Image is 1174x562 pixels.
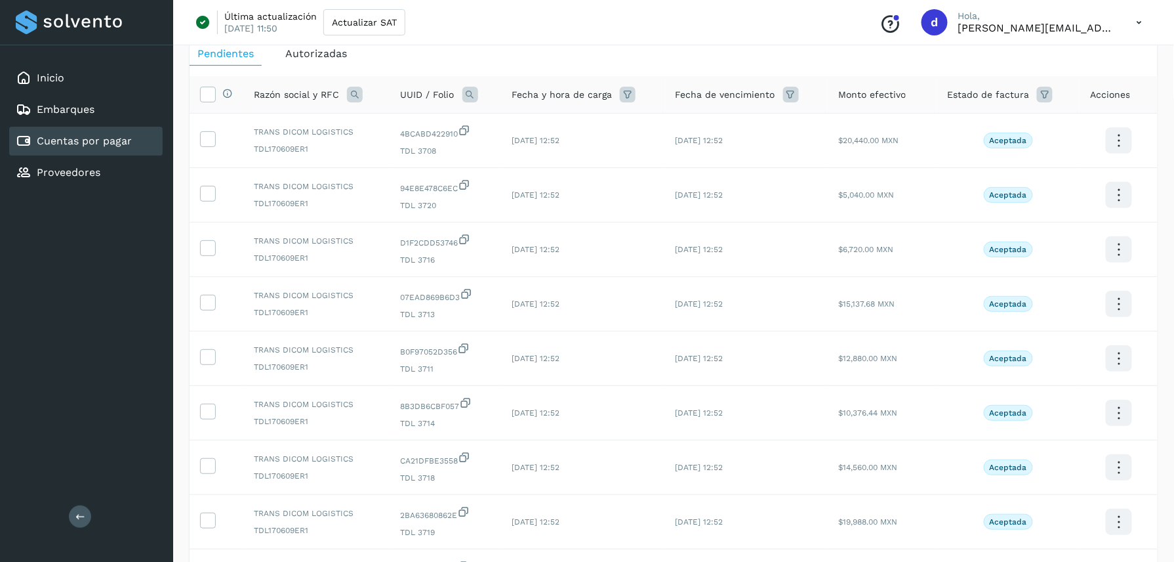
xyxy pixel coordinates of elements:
span: TDL170609ER1 [254,525,380,536]
p: Hola, [958,11,1116,22]
span: [DATE] 12:52 [676,408,723,418]
span: $19,988.00 MXN [838,517,897,527]
div: Cuentas por pagar [9,127,163,156]
span: TRANS DICOM LOGISTICS [254,344,380,356]
span: [DATE] 12:52 [512,136,559,145]
span: TDL 3718 [401,472,491,484]
span: TDL 3716 [401,254,491,266]
span: [DATE] 12:52 [676,463,723,472]
span: Estado de factura [947,88,1029,102]
span: 8B3DB6CBF057 [401,397,491,412]
p: Última actualización [224,11,317,22]
span: UUID / Folio [401,88,455,102]
span: 4BCABD422910 [401,124,491,140]
span: TDL170609ER1 [254,416,380,427]
a: Proveedores [37,166,100,179]
p: Aceptada [990,517,1027,527]
span: TRANS DICOM LOGISTICS [254,235,380,247]
span: 07EAD869B6D3 [401,288,491,303]
span: TDL170609ER1 [254,307,380,318]
span: TDL170609ER1 [254,361,380,373]
p: dora.garcia@emsan.mx [958,22,1116,34]
p: Aceptada [990,408,1027,418]
span: TDL170609ER1 [254,198,380,209]
p: Aceptada [990,463,1027,472]
span: TRANS DICOM LOGISTICS [254,399,380,410]
span: [DATE] 12:52 [676,190,723,200]
span: TRANS DICOM LOGISTICS [254,453,380,465]
span: $10,376.44 MXN [838,408,897,418]
span: [DATE] 12:52 [676,136,723,145]
span: Monto efectivo [838,88,906,102]
span: $15,137.68 MXN [838,299,895,309]
span: CA21DFBE3558 [401,451,491,467]
span: [DATE] 12:52 [512,517,559,527]
a: Inicio [37,72,64,84]
span: [DATE] 12:52 [512,354,559,363]
span: Fecha y hora de carga [512,88,612,102]
p: Aceptada [990,136,1027,145]
span: Pendientes [197,47,254,60]
span: [DATE] 12:52 [512,408,559,418]
span: Fecha de vencimiento [676,88,775,102]
a: Embarques [37,103,94,116]
span: TDL 3720 [401,200,491,211]
p: Aceptada [990,354,1027,363]
span: TRANS DICOM LOGISTICS [254,181,380,192]
span: D1F2CDD53746 [401,233,491,249]
span: TRANS DICOM LOGISTICS [254,126,380,138]
span: TRANS DICOM LOGISTICS [254,290,380,301]
p: Aceptada [990,190,1027,200]
span: 2BA63680862E [401,506,491,521]
span: $6,720.00 MXN [838,245,893,254]
p: Aceptada [990,245,1027,254]
span: TDL170609ER1 [254,143,380,155]
span: [DATE] 12:52 [512,463,559,472]
span: [DATE] 12:52 [512,245,559,254]
span: [DATE] 12:52 [512,190,559,200]
span: Autorizadas [285,47,347,60]
span: TDL 3711 [401,363,491,375]
span: [DATE] 12:52 [676,245,723,254]
p: Aceptada [990,299,1027,309]
span: 94E8E478C6EC [401,179,491,194]
span: $14,560.00 MXN [838,463,897,472]
span: TRANS DICOM LOGISTICS [254,508,380,519]
span: Acciones [1090,88,1130,102]
span: $5,040.00 MXN [838,190,894,200]
div: Proveedores [9,158,163,187]
span: TDL 3708 [401,145,491,157]
button: Actualizar SAT [323,9,405,35]
div: Embarques [9,95,163,124]
span: TDL 3719 [401,527,491,538]
span: [DATE] 12:52 [512,299,559,309]
a: Cuentas por pagar [37,135,132,147]
span: $20,440.00 MXN [838,136,899,145]
span: Razón social y RFC [254,88,339,102]
span: [DATE] 12:52 [676,299,723,309]
span: [DATE] 12:52 [676,517,723,527]
span: TDL170609ER1 [254,470,380,482]
div: Inicio [9,64,163,93]
span: $12,880.00 MXN [838,354,897,363]
p: [DATE] 11:50 [224,22,277,34]
span: TDL 3714 [401,418,491,429]
span: B0F97052D356 [401,342,491,358]
span: TDL170609ER1 [254,252,380,264]
span: TDL 3713 [401,309,491,320]
span: Actualizar SAT [332,18,397,27]
span: [DATE] 12:52 [676,354,723,363]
